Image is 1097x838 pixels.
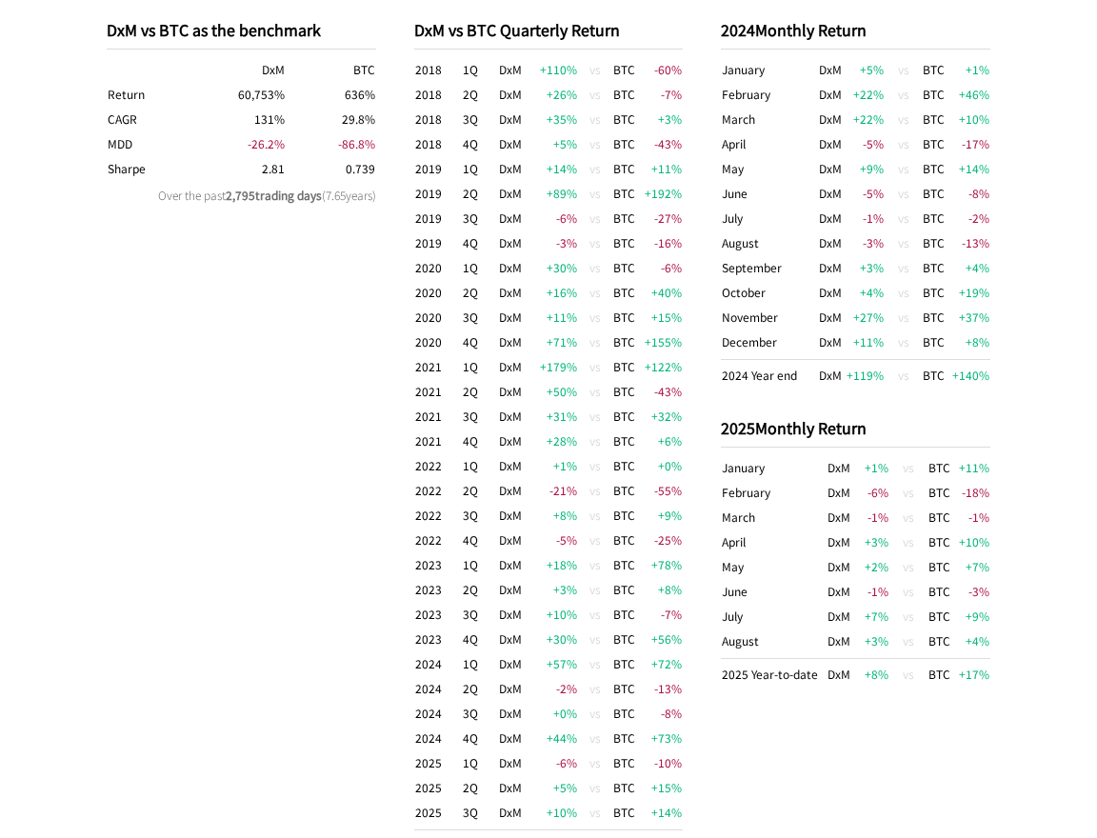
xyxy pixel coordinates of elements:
td: -43 % [636,131,684,156]
td: vs [889,455,927,480]
td: +3 % [636,107,684,131]
td: +1 % [523,453,578,478]
th: BTC [286,57,375,82]
td: -55 % [636,478,684,503]
td: March [721,107,815,131]
td: 2019 [414,206,462,230]
td: DxM [826,579,852,604]
td: 2022 [414,528,462,552]
span: Maximum Drawdown [108,135,132,151]
td: vs [578,528,612,552]
td: +9 % [636,503,684,528]
p: Over the past ( 7.65 years) [107,187,376,203]
td: DxM [498,329,523,354]
td: vs [889,480,927,505]
td: 2Q [462,577,498,602]
td: BTC [612,503,636,528]
td: -27 % [636,206,684,230]
td: -1 % [852,505,890,529]
td: DxM [815,230,846,255]
td: vs [885,360,923,389]
td: +8 % [951,329,990,360]
td: 2020 [414,280,462,305]
td: BTC [922,329,951,360]
td: 2020 [414,255,462,280]
td: +40 % [636,280,684,305]
td: -18 % [952,480,990,505]
td: -21 % [523,478,578,503]
td: BTC [612,577,636,602]
td: DxM [826,480,852,505]
td: BTC [612,156,636,181]
td: +5 % [523,131,578,156]
td: vs [578,379,612,404]
td: May [721,554,826,579]
td: 2Q [462,280,498,305]
td: +140 % [951,360,990,389]
td: 2023 [414,577,462,602]
td: BTC [612,107,636,131]
td: 2021 [414,404,462,429]
td: -8 % [951,181,990,206]
td: DxM [826,604,852,628]
td: +78 % [636,552,684,577]
td: BTC [612,602,636,627]
td: BTC [612,82,636,107]
td: 2020 [414,329,462,354]
td: 1Q [462,57,498,82]
td: -3 % [846,230,885,255]
td: +26 % [523,82,578,107]
td: DxM [815,360,846,389]
td: BTC [927,604,953,628]
td: vs [578,429,612,453]
td: December [721,329,815,360]
td: BTC [927,505,953,529]
td: vs [889,554,927,579]
td: DxM [498,230,523,255]
td: BTC [922,156,951,181]
td: -7 % [636,82,684,107]
td: +50 % [523,379,578,404]
td: DxM [498,181,523,206]
td: 2022 [414,503,462,528]
td: -1 % [852,579,890,604]
td: DxM [815,57,846,82]
td: BTC [612,255,636,280]
td: +89 % [523,181,578,206]
td: 2023 [414,602,462,627]
td: March [721,505,826,529]
td: +179 % [523,354,578,379]
td: 1Q [462,255,498,280]
td: BTC [612,404,636,429]
td: DxM [815,305,846,329]
td: -25 % [636,528,684,552]
td: vs [578,354,612,379]
td: 2Q [462,181,498,206]
td: vs [578,181,612,206]
td: +5 % [846,57,885,82]
td: +7 % [952,554,990,579]
td: BTC [612,206,636,230]
td: 60,753 % [196,82,286,107]
td: BTC [612,305,636,329]
td: -6 % [636,255,684,280]
td: 4Q [462,528,498,552]
td: April [721,131,815,156]
td: June [721,579,826,604]
td: DxM [826,505,852,529]
td: DxM [498,577,523,602]
td: +28 % [523,429,578,453]
td: vs [885,329,923,360]
td: April [721,529,826,554]
td: DxM [815,206,846,230]
td: 2Q [462,478,498,503]
td: BTC [612,354,636,379]
td: July [721,206,815,230]
td: +11 % [952,455,990,480]
td: 131 % [196,107,286,131]
td: +10 % [952,529,990,554]
td: 2.81 [196,156,286,181]
td: +18 % [523,552,578,577]
td: vs [885,107,923,131]
td: 2019 [414,230,462,255]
